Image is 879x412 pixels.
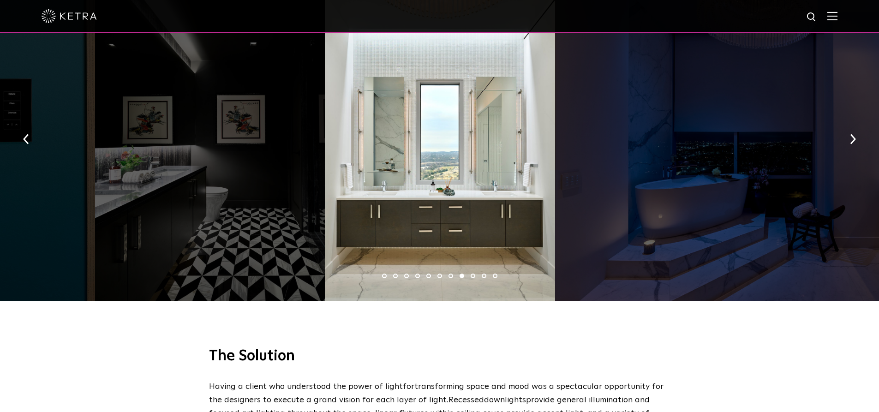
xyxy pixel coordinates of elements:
[448,396,484,404] span: Recessed
[403,382,414,391] span: for
[850,134,856,144] img: arrow-right-black.svg
[23,134,29,144] img: arrow-left-black.svg
[827,12,837,20] img: Hamburger%20Nav.svg
[42,9,97,23] img: ketra-logo-2019-white
[209,382,403,391] span: Having a client who understood the power of light
[806,12,818,23] img: search icon
[209,382,664,404] span: transforming space and mood was a spectacular opportunity for the designers to execute a grand vi...
[484,396,526,404] span: downlights
[209,347,670,366] h3: The Solution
